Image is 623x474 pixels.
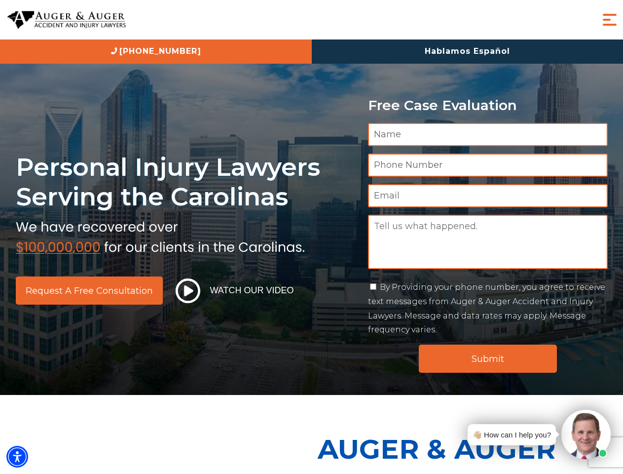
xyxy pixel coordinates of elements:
[473,428,551,441] div: 👋🏼 How can I help you?
[26,286,153,295] span: Request a Free Consultation
[561,410,611,459] img: Intaker widget Avatar
[173,278,297,304] button: Watch Our Video
[368,184,608,207] input: Email
[7,11,126,29] img: Auger & Auger Accident and Injury Lawyers Logo
[16,152,356,212] h1: Personal Injury Lawyers Serving the Carolinas
[6,446,28,468] div: Accessibility Menu
[16,276,163,305] a: Request a Free Consultation
[318,425,618,474] p: Auger & Auger
[368,154,608,177] input: Phone Number
[600,10,620,30] button: Menu
[368,123,608,146] input: Name
[16,217,305,254] img: sub text
[419,345,557,373] input: Submit
[368,282,605,334] label: By Providing your phone number, you agree to receive text messages from Auger & Auger Accident an...
[368,98,608,113] p: Free Case Evaluation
